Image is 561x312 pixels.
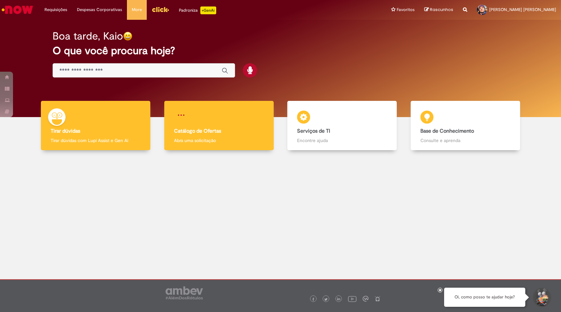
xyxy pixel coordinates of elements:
a: Serviços de TI Encontre ajuda [280,101,404,150]
b: Tirar dúvidas [51,128,80,134]
b: Base de Conhecimento [420,128,474,134]
div: Padroniza [179,6,216,14]
p: Encontre ajuda [297,137,387,144]
span: [PERSON_NAME] [PERSON_NAME] [489,7,556,12]
a: Base de Conhecimento Consulte e aprenda [404,101,527,150]
p: +GenAi [200,6,216,14]
img: ServiceNow [1,3,34,16]
span: Requisições [44,6,67,13]
b: Catálogo de Ofertas [174,128,221,134]
span: Rascunhos [430,6,453,13]
b: Serviços de TI [297,128,330,134]
div: Oi, como posso te ajudar hoje? [444,288,525,307]
img: logo_footer_youtube.png [348,294,356,303]
h2: O que você procura hoje? [53,45,508,56]
img: logo_footer_workplace.png [363,296,368,302]
img: logo_footer_naosei.png [375,296,380,302]
a: Catálogo de Ofertas Abra uma solicitação [157,101,281,150]
span: Despesas Corporativas [77,6,122,13]
button: Iniciar Conversa de Suporte [532,288,551,307]
img: happy-face.png [123,31,132,41]
img: logo_footer_facebook.png [312,298,315,301]
span: More [132,6,142,13]
img: click_logo_yellow_360x200.png [152,5,169,14]
span: Favoritos [397,6,415,13]
a: Tirar dúvidas Tirar dúvidas com Lupi Assist e Gen Ai [34,101,157,150]
p: Tirar dúvidas com Lupi Assist e Gen Ai [51,137,141,144]
img: logo_footer_ambev_rotulo_gray.png [166,286,203,299]
p: Consulte e aprenda [420,137,510,144]
img: logo_footer_linkedin.png [337,297,340,301]
h2: Boa tarde, Kaio [53,30,123,42]
a: Rascunhos [424,7,453,13]
p: Abra uma solicitação [174,137,264,144]
img: logo_footer_twitter.png [324,298,328,301]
